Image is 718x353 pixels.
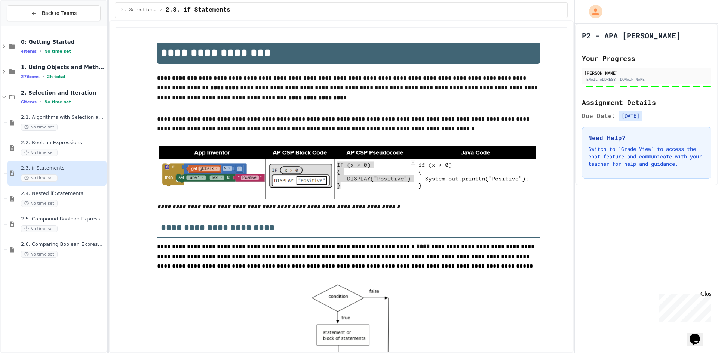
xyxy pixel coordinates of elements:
[588,145,705,168] p: Switch to "Grade View" to access the chat feature and communicate with your teacher for help and ...
[581,3,604,20] div: My Account
[43,74,44,80] span: •
[21,74,40,79] span: 27 items
[21,251,58,258] span: No time set
[584,69,709,76] div: [PERSON_NAME]
[40,99,41,105] span: •
[166,6,230,15] span: 2.3. if Statements
[160,7,163,13] span: /
[21,174,58,182] span: No time set
[21,216,105,222] span: 2.5. Compound Boolean Expressions
[21,49,37,54] span: 4 items
[21,140,105,146] span: 2.2. Boolean Expressions
[42,9,77,17] span: Back to Teams
[582,97,711,108] h2: Assignment Details
[582,111,616,120] span: Due Date:
[656,291,711,322] iframe: chat widget
[21,165,105,171] span: 2.3. if Statements
[3,3,52,47] div: Chat with us now!Close
[21,191,105,197] span: 2.4. Nested if Statements
[21,241,105,248] span: 2.6. Comparing Boolean Expressions ([PERSON_NAME] Laws)
[687,323,711,346] iframe: chat widget
[21,225,58,232] span: No time set
[584,77,709,82] div: [EMAIL_ADDRESS][DOMAIN_NAME]
[21,200,58,207] span: No time set
[44,100,71,105] span: No time set
[21,64,105,71] span: 1. Using Objects and Methods
[21,114,105,121] span: 2.1. Algorithms with Selection and Repetition
[121,7,157,13] span: 2. Selection and Iteration
[21,89,105,96] span: 2. Selection and Iteration
[588,133,705,142] h3: Need Help?
[40,48,41,54] span: •
[21,124,58,131] span: No time set
[7,5,101,21] button: Back to Teams
[582,30,681,41] h1: P2 - APA [PERSON_NAME]
[21,149,58,156] span: No time set
[21,100,37,105] span: 6 items
[619,111,642,121] span: [DATE]
[582,53,711,64] h2: Your Progress
[44,49,71,54] span: No time set
[21,38,105,45] span: 0: Getting Started
[47,74,65,79] span: 2h total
